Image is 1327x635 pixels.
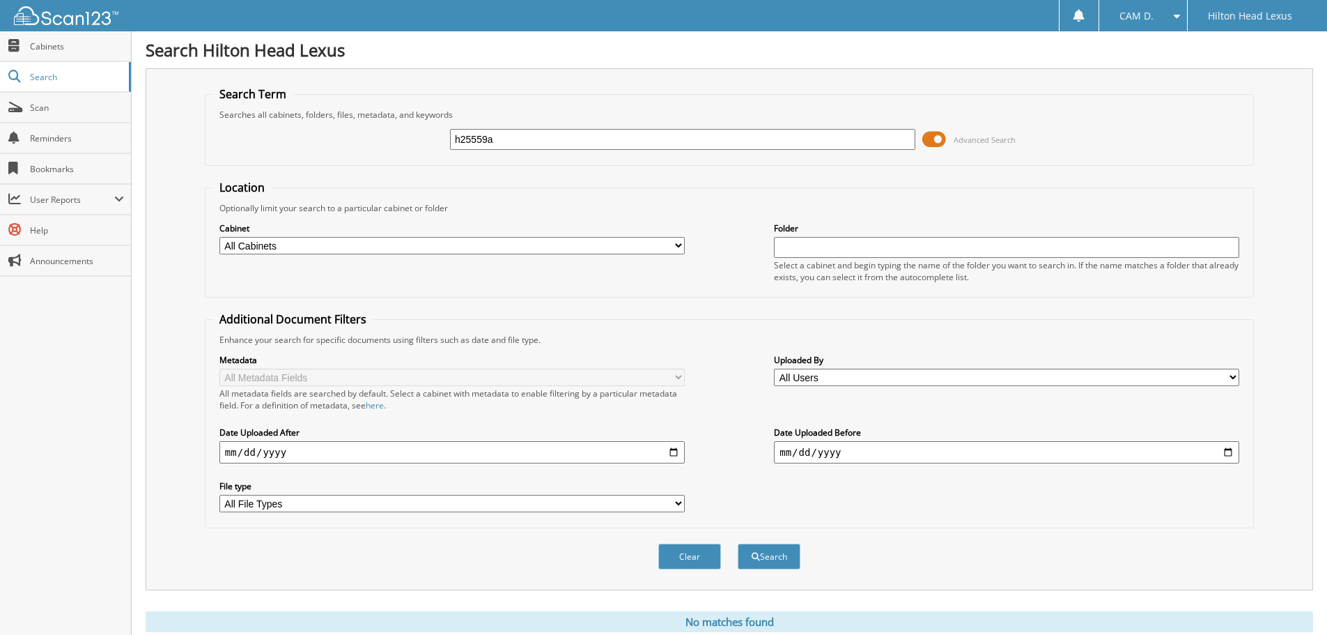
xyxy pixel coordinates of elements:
[774,259,1239,283] div: Select a cabinet and begin typing the name of the folder you want to search in. If the name match...
[219,441,685,464] input: start
[212,109,1246,121] div: Searches all cabinets, folders, files, metadata, and keywords
[1208,12,1292,20] span: Hilton Head Lexus
[30,102,124,114] span: Scan
[30,132,124,144] span: Reminders
[774,222,1239,234] label: Folder
[219,388,685,411] div: All metadata fields are searched by default. Select a cabinet with metadata to enable filtering b...
[1119,12,1154,20] span: CAM D.
[146,611,1313,632] div: No matches found
[212,180,272,195] legend: Location
[219,222,685,234] label: Cabinet
[219,354,685,366] label: Metadata
[219,427,685,438] label: Date Uploaded After
[219,480,685,492] label: File type
[212,86,293,102] legend: Search Term
[774,441,1239,464] input: end
[30,224,124,236] span: Help
[212,312,373,327] legend: Additional Document Filters
[366,399,384,411] a: here
[738,544,800,569] button: Search
[774,354,1239,366] label: Uploaded By
[146,38,1313,61] h1: Search Hilton Head Lexus
[954,135,1016,145] span: Advanced Search
[30,71,122,83] span: Search
[774,427,1239,438] label: Date Uploaded Before
[30,163,124,175] span: Bookmarks
[658,544,721,569] button: Clear
[212,334,1246,346] div: Enhance your search for specific documents using filters such as date and file type.
[30,255,124,267] span: Announcements
[14,6,118,25] img: scan123-logo-white.svg
[30,40,124,52] span: Cabinets
[30,194,114,206] span: User Reports
[212,202,1246,214] div: Optionally limit your search to a particular cabinet or folder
